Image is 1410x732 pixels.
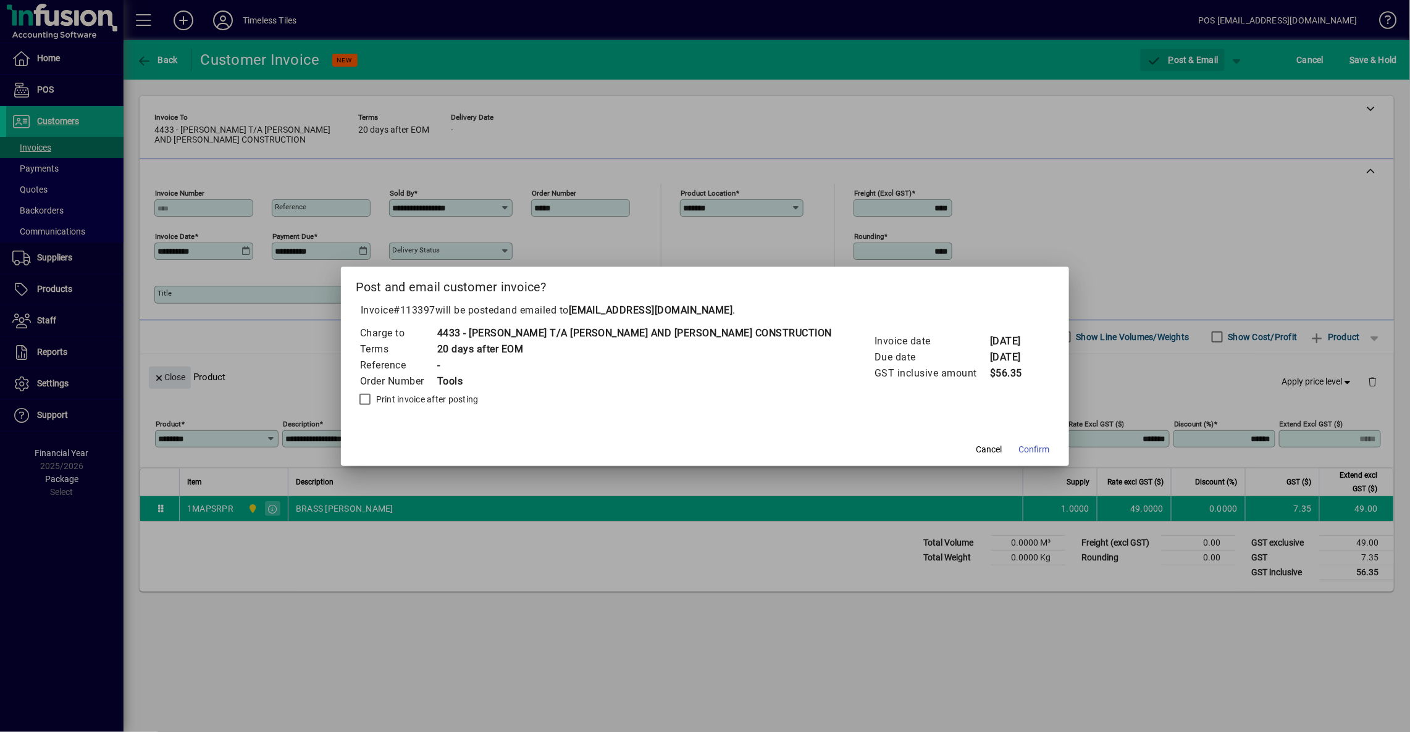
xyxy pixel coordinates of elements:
[341,267,1070,302] h2: Post and email customer invoice?
[359,325,437,341] td: Charge to
[359,341,437,357] td: Terms
[500,304,733,316] span: and emailed to
[569,304,733,316] b: [EMAIL_ADDRESS][DOMAIN_NAME]
[874,365,989,381] td: GST inclusive amount
[359,357,437,373] td: Reference
[437,357,833,373] td: -
[374,393,479,406] label: Print invoice after posting
[437,341,833,357] td: 20 days after EOM
[989,333,1039,349] td: [DATE]
[356,303,1055,318] p: Invoice will be posted .
[437,373,833,389] td: Tools
[874,349,989,365] td: Due date
[359,373,437,389] td: Order Number
[969,439,1009,461] button: Cancel
[989,349,1039,365] td: [DATE]
[976,443,1002,456] span: Cancel
[393,304,435,316] span: #113397
[1018,443,1049,456] span: Confirm
[874,333,989,349] td: Invoice date
[1013,439,1054,461] button: Confirm
[989,365,1039,381] td: $56.35
[437,325,833,341] td: 4433 - [PERSON_NAME] T/A [PERSON_NAME] AND [PERSON_NAME] CONSTRUCTION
